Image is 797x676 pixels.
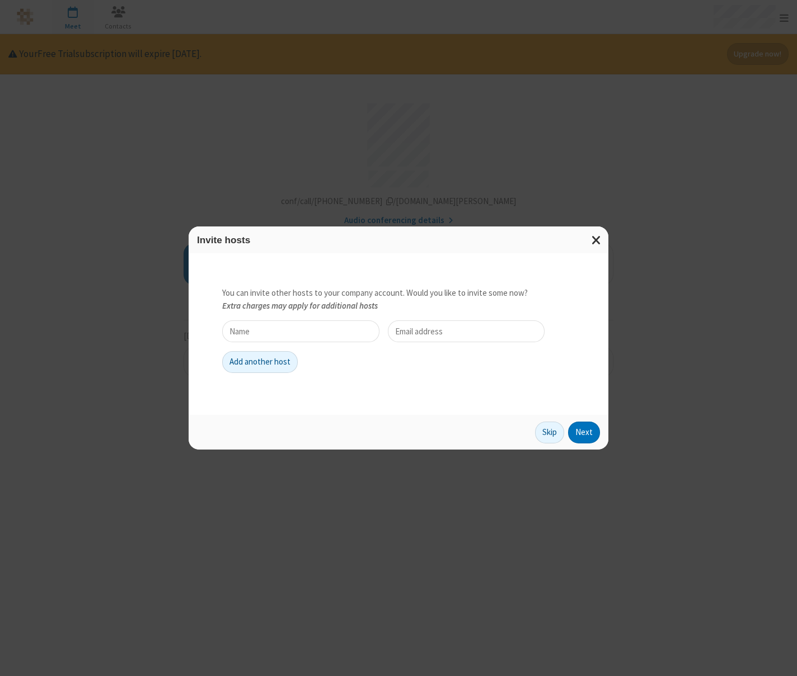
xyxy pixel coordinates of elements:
button: Close modal [585,226,608,254]
strong: Extra charges may apply for additional hosts [222,300,378,311]
button: Skip [535,422,564,444]
p: You can invite other hosts to your company account. Would you like to invite some now? [222,287,575,312]
button: Next [568,422,600,444]
button: Add another host [222,351,298,374]
input: Name [222,320,379,342]
h3: Invite hosts [197,235,600,245]
input: Email address [388,320,545,342]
